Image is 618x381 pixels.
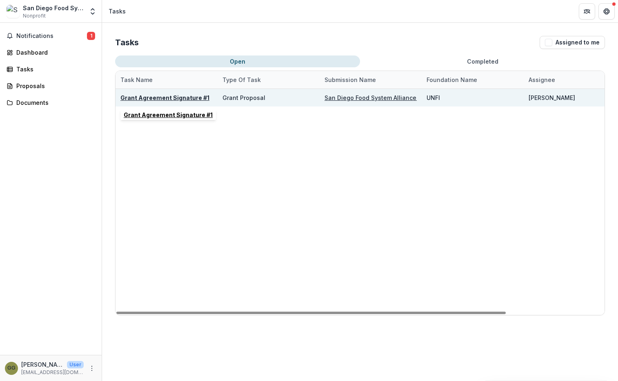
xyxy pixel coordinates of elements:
[218,71,320,89] div: Type of Task
[3,96,98,109] a: Documents
[67,361,84,368] p: User
[116,71,218,89] div: Task Name
[524,75,560,84] div: Assignee
[120,94,209,101] a: Grant Agreement Signature #1
[422,71,524,89] div: Foundation Name
[21,369,84,376] p: [EMAIL_ADDRESS][DOMAIN_NAME]
[540,36,605,49] button: Assigned to me
[115,55,360,67] button: Open
[7,5,20,18] img: San Diego Food System Alliance
[87,32,95,40] span: 1
[16,82,92,90] div: Proposals
[3,62,98,76] a: Tasks
[320,71,422,89] div: Submission Name
[116,75,158,84] div: Task Name
[16,33,87,40] span: Notifications
[105,5,129,17] nav: breadcrumb
[598,3,615,20] button: Get Help
[23,4,84,12] div: San Diego Food System Alliance
[320,75,381,84] div: Submission Name
[87,363,97,373] button: More
[422,75,482,84] div: Foundation Name
[3,46,98,59] a: Dashboard
[16,65,92,73] div: Tasks
[109,7,126,16] div: Tasks
[7,365,16,371] div: Geertje Grootenhuis
[21,360,64,369] p: [PERSON_NAME]
[325,94,518,101] a: San Diego Food System Alliance - 2025 - Invitation Only Application
[87,3,98,20] button: Open entity switcher
[427,93,440,102] div: UNFI
[222,93,265,102] div: Grant Proposal
[360,55,605,67] button: Completed
[218,75,266,84] div: Type of Task
[23,12,46,20] span: Nonprofit
[579,3,595,20] button: Partners
[3,29,98,42] button: Notifications1
[115,38,139,47] h2: Tasks
[529,93,575,102] div: [PERSON_NAME]
[16,98,92,107] div: Documents
[16,48,92,57] div: Dashboard
[3,79,98,93] a: Proposals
